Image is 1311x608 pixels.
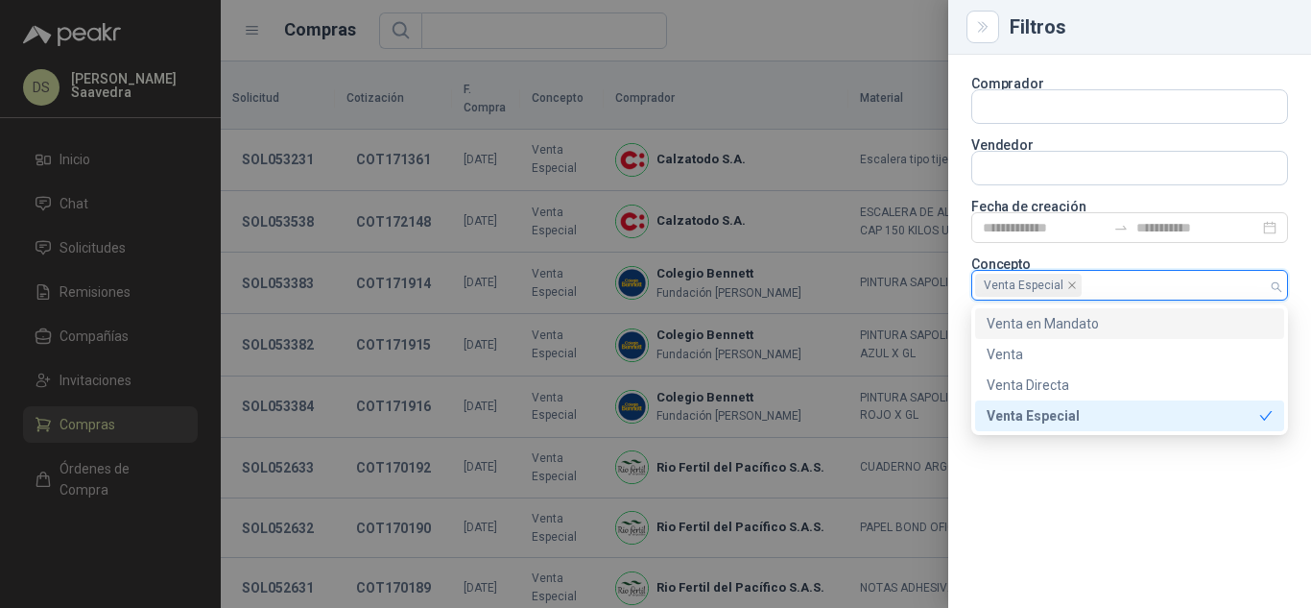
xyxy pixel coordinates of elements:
[975,339,1284,370] div: Venta
[987,313,1273,334] div: Venta en Mandato
[1259,409,1273,423] span: check
[1113,220,1129,235] span: swap-right
[971,201,1288,212] p: Fecha de creación
[975,401,1284,431] div: Venta Especial
[984,275,1063,296] span: Venta Especial
[975,308,1284,339] div: Venta en Mandato
[971,78,1288,89] p: Comprador
[987,405,1259,426] div: Venta Especial
[987,344,1273,365] div: Venta
[971,258,1288,270] p: Concepto
[971,15,994,38] button: Close
[987,375,1273,396] div: Venta Directa
[975,274,1082,297] span: Venta Especial
[1113,220,1129,235] span: to
[975,370,1284,401] div: Venta Directa
[1010,17,1288,36] div: Filtros
[1067,280,1077,290] span: close
[971,139,1288,151] p: Vendedor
